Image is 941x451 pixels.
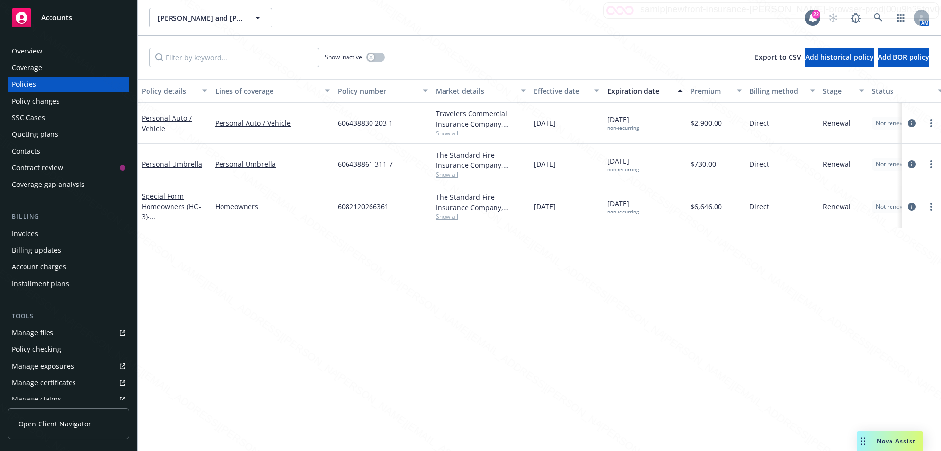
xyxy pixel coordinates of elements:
[805,48,874,67] button: Add historical policy
[8,43,129,59] a: Overview
[8,259,129,275] a: Account charges
[819,79,868,103] button: Stage
[436,212,526,221] span: Show all
[925,201,937,212] a: more
[338,201,389,212] span: 6082120266361
[925,117,937,129] a: more
[436,150,526,170] div: The Standard Fire Insurance Company, Travelers Insurance
[215,118,330,128] a: Personal Auto / Vehicle
[8,4,129,31] a: Accounts
[857,431,923,451] button: Nova Assist
[8,392,129,407] a: Manage claims
[12,226,38,241] div: Invoices
[691,86,731,96] div: Premium
[436,192,526,212] div: The Standard Fire Insurance Company, Travelers Insurance
[534,201,556,212] span: [DATE]
[8,93,129,109] a: Policy changes
[338,86,417,96] div: Policy number
[745,79,819,103] button: Billing method
[8,160,129,176] a: Contract review
[925,159,937,170] a: more
[18,419,91,429] span: Open Client Navigator
[8,127,129,142] a: Quoting plans
[868,8,888,27] a: Search
[8,177,129,192] a: Coverage gap analysis
[12,127,58,142] div: Quoting plans
[877,437,916,445] span: Nova Assist
[749,86,804,96] div: Billing method
[823,159,851,169] span: Renewal
[8,60,129,76] a: Coverage
[12,93,60,109] div: Policy changes
[138,79,211,103] button: Policy details
[12,60,42,76] div: Coverage
[8,77,129,92] a: Policies
[8,226,129,241] a: Invoices
[8,375,129,391] a: Manage certificates
[8,358,129,374] a: Manage exposures
[607,86,672,96] div: Expiration date
[149,8,272,27] button: [PERSON_NAME] and [PERSON_NAME]
[436,170,526,179] span: Show all
[607,198,639,215] span: [DATE]
[878,48,929,67] button: Add BOR policy
[534,118,556,128] span: [DATE]
[215,86,319,96] div: Lines of coverage
[8,242,129,258] a: Billing updates
[691,159,716,169] span: $730.00
[530,79,603,103] button: Effective date
[12,392,61,407] div: Manage claims
[436,108,526,129] div: Travelers Commercial Insurance Company, Travelers Insurance
[338,159,393,169] span: 606438861 311 7
[8,212,129,222] div: Billing
[878,53,929,62] span: Add BOR policy
[8,143,129,159] a: Contacts
[823,86,853,96] div: Stage
[687,79,745,103] button: Premium
[12,276,69,292] div: Installment plans
[749,118,769,128] span: Direct
[823,118,851,128] span: Renewal
[812,10,820,19] div: 22
[607,156,639,173] span: [DATE]
[755,53,801,62] span: Export to CSV
[436,86,515,96] div: Market details
[12,242,61,258] div: Billing updates
[432,79,530,103] button: Market details
[8,325,129,341] a: Manage files
[891,8,911,27] a: Switch app
[12,160,63,176] div: Contract review
[12,77,36,92] div: Policies
[158,13,243,23] span: [PERSON_NAME] and [PERSON_NAME]
[805,53,874,62] span: Add historical policy
[12,110,45,126] div: SSC Cases
[142,86,197,96] div: Policy details
[12,325,53,341] div: Manage files
[12,375,76,391] div: Manage certificates
[8,342,129,357] a: Policy checking
[749,159,769,169] span: Direct
[12,177,85,192] div: Coverage gap analysis
[12,259,66,275] div: Account charges
[857,431,869,451] div: Drag to move
[8,311,129,321] div: Tools
[691,201,722,212] span: $6,646.00
[149,48,319,67] input: Filter by keyword...
[603,79,687,103] button: Expiration date
[41,14,72,22] span: Accounts
[906,117,917,129] a: circleInformation
[215,159,330,169] a: Personal Umbrella
[12,143,40,159] div: Contacts
[12,358,74,374] div: Manage exposures
[823,8,843,27] a: Start snowing
[211,79,334,103] button: Lines of coverage
[8,276,129,292] a: Installment plans
[142,113,192,133] a: Personal Auto / Vehicle
[436,129,526,137] span: Show all
[12,43,42,59] div: Overview
[142,191,204,232] a: Special Form Homeowners (HO-3)
[755,48,801,67] button: Export to CSV
[215,201,330,212] a: Homeowners
[823,201,851,212] span: Renewal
